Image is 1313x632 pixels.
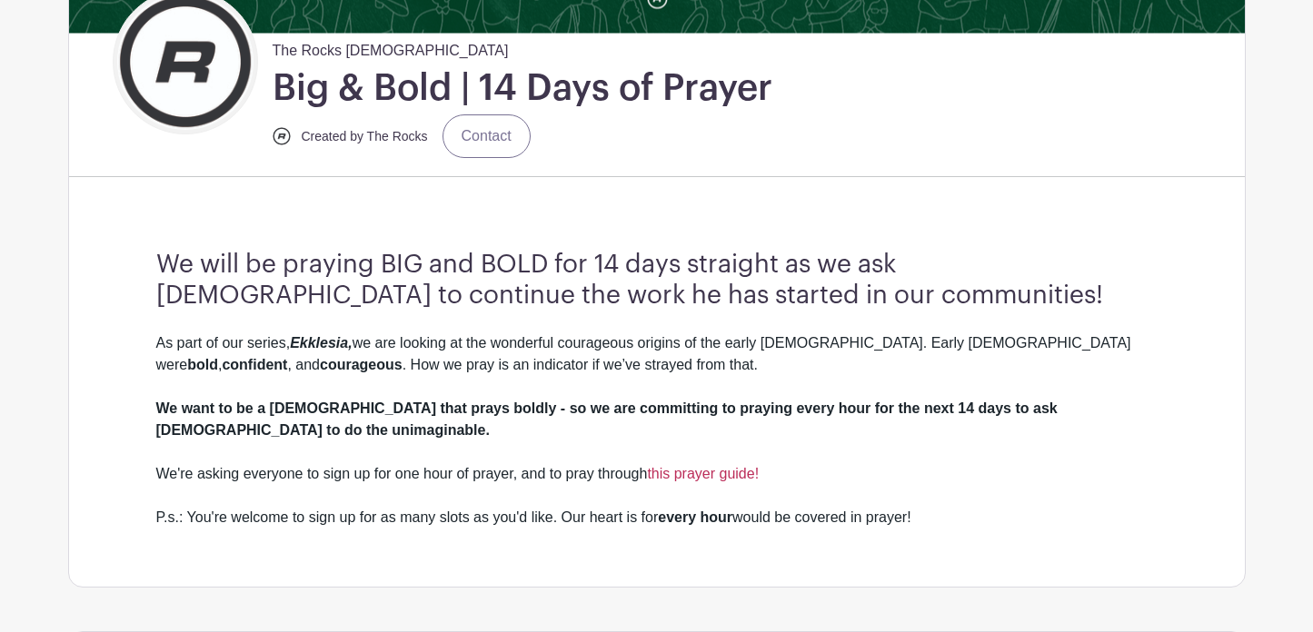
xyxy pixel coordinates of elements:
[273,65,772,111] h1: Big & Bold | 14 Days of Prayer
[443,114,531,158] a: Contact
[156,250,1158,311] h3: We will be praying BIG and BOLD for 14 days straight as we ask [DEMOGRAPHIC_DATA] to continue the...
[222,357,287,372] strong: confident
[302,129,428,143] small: Created by The Rocks
[320,357,403,372] strong: courageous
[187,357,218,372] strong: bold
[658,509,732,525] strong: every hour
[156,400,1058,438] strong: We want to be a [DEMOGRAPHIC_DATA] that prays boldly - so we are committing to praying every hour...
[273,33,509,62] span: The Rocks [DEMOGRAPHIC_DATA]
[156,332,1158,528] div: As part of our series, we are looking at the wonderful courageous origins of the early [DEMOGRAPH...
[647,466,759,481] a: this prayer guide!
[273,127,291,145] img: Icon%20Logo_B.jpg
[290,335,353,351] em: Ekklesia,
